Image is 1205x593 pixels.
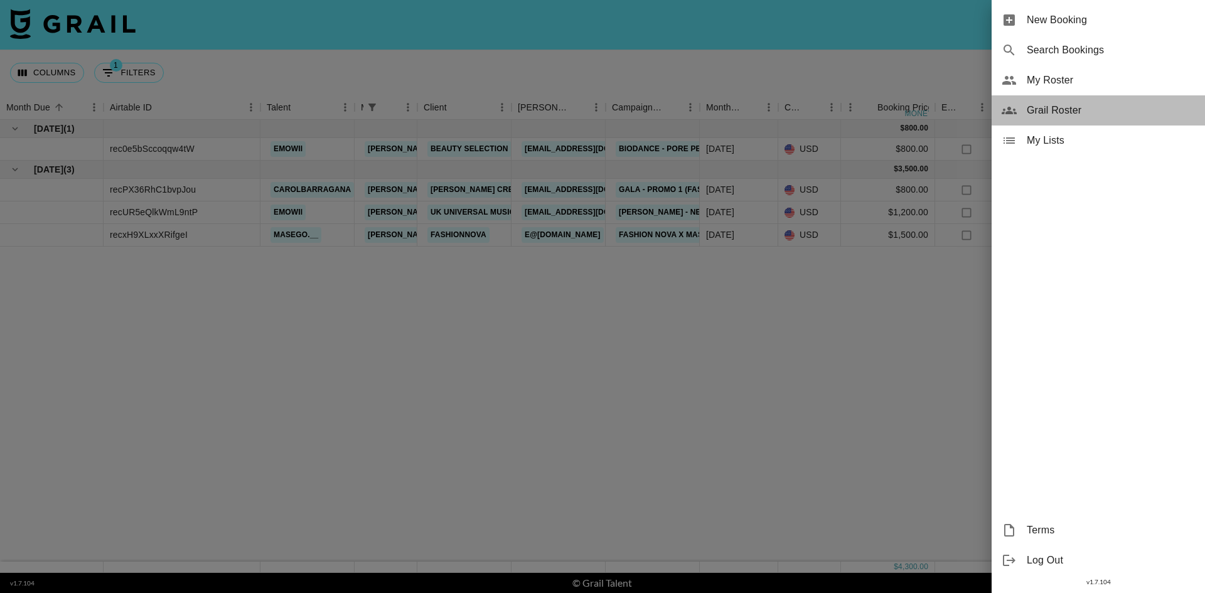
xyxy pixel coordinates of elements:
div: My Lists [992,126,1205,156]
span: My Roster [1027,73,1195,88]
span: Log Out [1027,553,1195,568]
span: Search Bookings [1027,43,1195,58]
span: Terms [1027,523,1195,538]
div: New Booking [992,5,1205,35]
div: Search Bookings [992,35,1205,65]
span: New Booking [1027,13,1195,28]
div: My Roster [992,65,1205,95]
div: Grail Roster [992,95,1205,126]
span: Grail Roster [1027,103,1195,118]
div: Terms [992,515,1205,545]
span: My Lists [1027,133,1195,148]
div: v 1.7.104 [992,575,1205,589]
div: Log Out [992,545,1205,575]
